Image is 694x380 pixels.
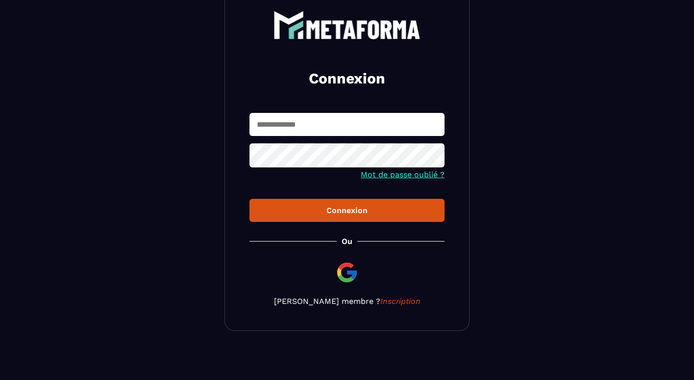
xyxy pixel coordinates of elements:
[249,199,445,222] button: Connexion
[261,69,433,88] h2: Connexion
[335,261,359,284] img: google
[249,11,445,39] a: logo
[380,297,421,306] a: Inscription
[342,237,352,246] p: Ou
[249,297,445,306] p: [PERSON_NAME] membre ?
[361,170,445,179] a: Mot de passe oublié ?
[273,11,421,39] img: logo
[257,206,437,215] div: Connexion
